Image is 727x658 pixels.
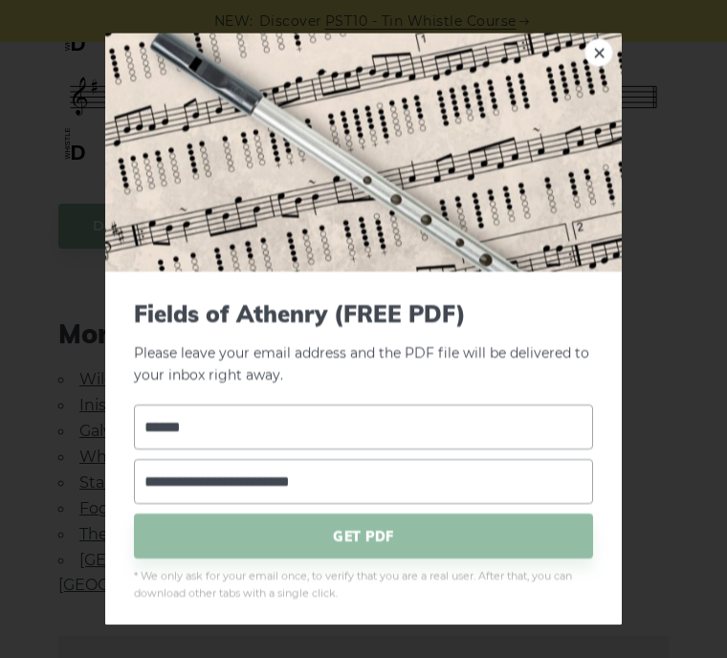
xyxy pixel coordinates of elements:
[584,38,613,67] a: ×
[134,569,593,603] span: * We only ask for your email once, to verify that you are a real user. After that, you can downlo...
[134,300,593,328] span: Fields of Athenry (FREE PDF)
[134,515,593,559] span: GET PDF
[134,300,593,385] p: Please leave your email address and the PDF file will be delivered to your inbox right away.
[105,33,622,272] img: Tin Whistle Tab Preview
